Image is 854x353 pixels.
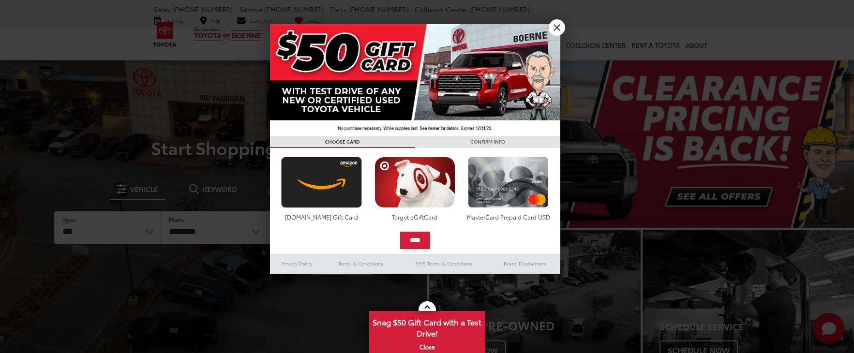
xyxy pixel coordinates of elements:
a: Brand Disclaimers [490,258,560,269]
img: targetcard.png [372,157,458,208]
a: SMS Terms & Conditions [398,258,490,269]
h3: CONFIRM INFO [415,136,560,148]
div: [DOMAIN_NAME] Gift Card [279,213,364,221]
h3: CHOOSE CARD [270,136,415,148]
a: Terms & Conditions [324,258,398,269]
div: MasterCard Prepaid Card USD [465,213,551,221]
img: mastercard.png [465,157,551,208]
img: 42635_top_851395.jpg [270,24,560,136]
span: Snag $50 Gift Card with a Test Drive! [370,312,484,341]
a: Privacy Policy [270,258,324,269]
div: Target eGiftCard [372,213,458,221]
img: amazoncard.png [279,157,364,208]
